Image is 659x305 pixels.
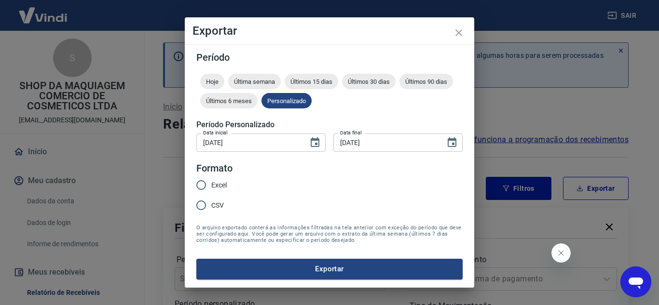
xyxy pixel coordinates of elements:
div: Últimos 15 dias [285,74,338,89]
button: Choose date, selected date is 1 de jul de 2025 [305,133,325,152]
input: DD/MM/YYYY [333,133,439,151]
input: DD/MM/YYYY [196,133,302,151]
span: Última semana [228,78,281,85]
span: O arquivo exportado conterá as informações filtradas na tela anterior com exceção do período que ... [196,225,463,243]
span: Últimos 15 dias [285,78,338,85]
button: close [447,21,470,44]
span: Excel [211,180,227,190]
h4: Exportar [192,25,467,37]
div: Hoje [200,74,224,89]
div: Personalizado [261,93,312,108]
div: Últimos 90 dias [399,74,453,89]
span: Últimos 90 dias [399,78,453,85]
div: Últimos 30 dias [342,74,396,89]
span: Últimos 30 dias [342,78,396,85]
span: Hoje [200,78,224,85]
div: Última semana [228,74,281,89]
span: Olá! Precisa de ajuda? [6,7,81,14]
button: Choose date, selected date is 18 de set de 2025 [442,133,462,152]
h5: Período Personalizado [196,120,463,130]
label: Data inicial [203,129,228,136]
iframe: Botão para abrir a janela de mensagens [620,266,651,297]
span: Últimos 6 meses [200,97,258,105]
label: Data final [340,129,362,136]
button: Exportar [196,259,463,279]
span: Personalizado [261,97,312,105]
iframe: Fechar mensagem [551,243,571,263]
span: CSV [211,200,224,211]
legend: Formato [196,161,233,175]
h5: Período [196,53,463,62]
div: Últimos 6 meses [200,93,258,108]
